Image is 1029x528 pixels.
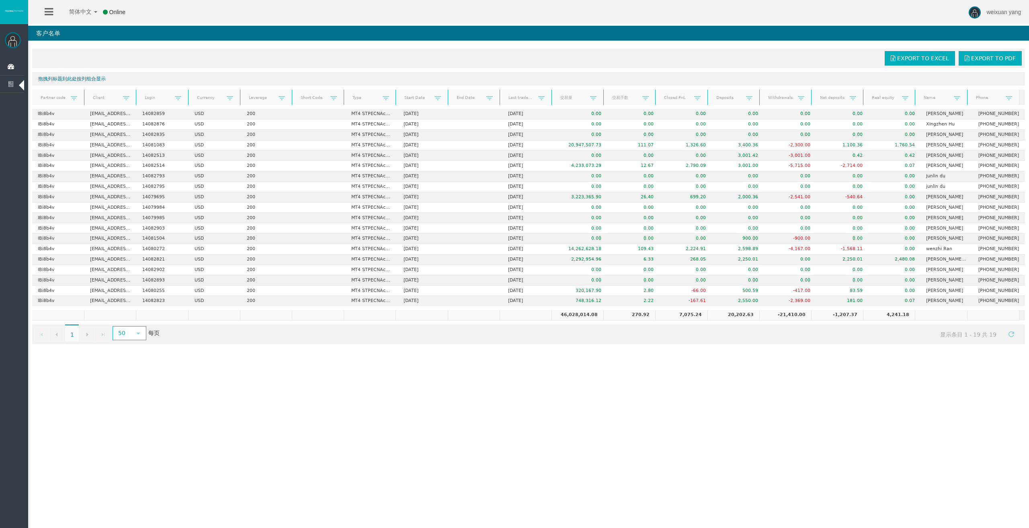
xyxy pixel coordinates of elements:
[189,130,241,140] td: USD
[555,109,607,119] td: 0.00
[659,150,711,161] td: 0.00
[346,130,398,140] td: MT4 STPECNAccountZeroSpread
[137,255,189,265] td: 14082821
[189,213,241,223] td: USD
[502,203,555,213] td: [DATE]
[764,130,816,140] td: 0.00
[555,119,607,130] td: 0.00
[555,161,607,171] td: 4,233,073.29
[32,265,84,275] td: IBi8b4v
[764,192,816,203] td: -2,541.00
[816,119,868,130] td: 0.00
[189,223,241,234] td: USD
[659,213,711,223] td: 0.00
[764,255,816,265] td: 0.00
[502,171,555,182] td: [DATE]
[659,265,711,275] td: 0.00
[137,150,189,161] td: 14082513
[346,161,398,171] td: MT4 STPECNAccountZeroSpread
[241,130,293,140] td: 200
[32,150,84,161] td: IBi8b4v
[346,265,398,275] td: MT4 STPECNAccountZeroSpread
[137,130,189,140] td: 14082835
[764,213,816,223] td: 0.00
[711,203,764,213] td: 0.00
[607,234,659,244] td: 0.00
[346,171,398,182] td: MT4 STPECNAccountZeroSpread
[398,150,450,161] td: [DATE]
[764,223,816,234] td: 0.00
[555,92,590,103] a: 交易量
[659,140,711,151] td: 1,326.60
[398,203,450,213] td: [DATE]
[711,265,764,275] td: 0.00
[241,182,293,192] td: 200
[241,223,293,234] td: 200
[659,223,711,234] td: 0.00
[555,213,607,223] td: 0.00
[868,119,920,130] td: 0.00
[971,92,1006,103] a: Phone
[607,140,659,151] td: 111.07
[398,223,450,234] td: [DATE]
[555,150,607,161] td: 0.00
[868,182,920,192] td: 0.00
[398,109,450,119] td: [DATE]
[920,161,973,171] td: [PERSON_NAME]
[607,150,659,161] td: 0.00
[816,182,868,192] td: 0.00
[502,192,555,203] td: [DATE]
[659,182,711,192] td: 0.00
[973,234,1025,244] td: [PHONE_NUMBER]
[32,130,84,140] td: IBi8b4v
[189,265,241,275] td: USD
[711,161,764,171] td: 3,001.00
[35,92,71,103] a: Partner code
[659,161,711,171] td: 2,790.09
[398,130,450,140] td: [DATE]
[711,213,764,223] td: 0.00
[84,255,137,265] td: [EMAIL_ADDRESS][DOMAIN_NAME]
[973,203,1025,213] td: [PHONE_NUMBER]
[659,109,711,119] td: 0.00
[711,182,764,192] td: 0.00
[868,203,920,213] td: 0.00
[555,171,607,182] td: 0.00
[868,244,920,255] td: 0.00
[192,92,227,103] a: Currency
[607,119,659,130] td: 0.00
[137,213,189,223] td: 14079985
[868,223,920,234] td: 0.00
[84,171,137,182] td: [EMAIL_ADDRESS][DOMAIN_NAME]
[555,234,607,244] td: 0.00
[868,140,920,151] td: 1,760.54
[241,213,293,223] td: 200
[241,265,293,275] td: 200
[973,150,1025,161] td: [PHONE_NUMBER]
[189,203,241,213] td: USD
[764,182,816,192] td: 0.00
[32,234,84,244] td: IBi8b4v
[764,119,816,130] td: 0.00
[607,130,659,140] td: 0.00
[189,244,241,255] td: USD
[973,213,1025,223] td: [PHONE_NUMBER]
[607,161,659,171] td: 12.67
[816,223,868,234] td: 0.00
[32,244,84,255] td: IBi8b4v
[920,223,973,234] td: [PERSON_NAME]
[32,203,84,213] td: IBi8b4v
[816,244,868,255] td: -1,568.11
[816,171,868,182] td: 0.00
[346,150,398,161] td: MT4 STPECNAccountZeroSpread
[764,140,816,151] td: -2,300.00
[711,92,746,103] a: Deposits
[555,265,607,275] td: 0.00
[764,171,816,182] td: 0.00
[189,182,241,192] td: USD
[555,223,607,234] td: 0.00
[502,265,555,275] td: [DATE]
[711,140,764,151] td: 3,400.36
[607,223,659,234] td: 0.00
[920,171,973,182] td: junlin du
